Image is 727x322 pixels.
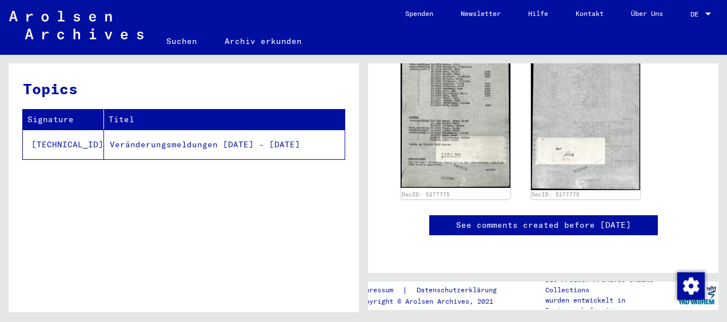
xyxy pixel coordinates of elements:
[23,110,104,130] th: Signature
[357,296,510,307] p: Copyright © Arolsen Archives, 2021
[104,130,345,159] td: Veränderungsmeldungen [DATE] - [DATE]
[357,284,402,296] a: Impressum
[676,281,718,309] img: yv_logo.png
[153,27,211,55] a: Suchen
[545,275,674,295] p: Die Arolsen Archives Online-Collections
[23,78,344,100] h3: Topics
[677,272,705,300] img: Zustimmung ändern
[545,295,674,316] p: wurden entwickelt in Partnerschaft mit
[532,191,580,198] a: DocID: 5277775
[408,284,510,296] a: Datenschutzerklärung
[357,284,510,296] div: |
[401,21,510,188] img: 001.jpg
[211,27,315,55] a: Archiv erkunden
[104,110,345,130] th: Titel
[9,11,143,39] img: Arolsen_neg.svg
[531,21,641,190] img: 002.jpg
[690,10,703,18] span: DE
[23,130,104,159] td: [TECHNICAL_ID]
[456,219,631,231] a: See comments created before [DATE]
[402,191,450,198] a: DocID: 5277775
